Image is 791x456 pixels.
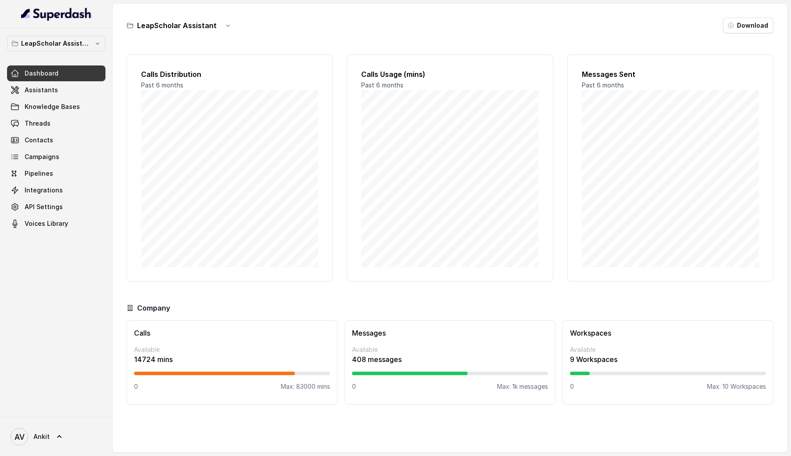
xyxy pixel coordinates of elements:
span: Contacts [25,136,53,145]
p: 0 [570,382,574,391]
span: Threads [25,119,51,128]
h3: Messages [352,328,548,338]
span: Integrations [25,186,63,195]
span: Assistants [25,86,58,94]
p: 0 [134,382,138,391]
span: Past 6 months [141,81,183,89]
h3: Company [137,303,170,313]
a: Pipelines [7,166,105,181]
text: AV [15,432,25,442]
p: 408 messages [352,354,548,365]
span: Campaigns [25,152,59,161]
p: LeapScholar Assistant [21,38,91,49]
a: Integrations [7,182,105,198]
span: Ankit [33,432,50,441]
a: API Settings [7,199,105,215]
a: Knowledge Bases [7,99,105,115]
h3: LeapScholar Assistant [137,20,217,31]
button: Download [723,18,773,33]
h3: Calls [134,328,330,338]
h3: Workspaces [570,328,766,338]
span: API Settings [25,203,63,211]
button: LeapScholar Assistant [7,36,105,51]
p: 9 Workspaces [570,354,766,365]
span: Pipelines [25,169,53,178]
a: Dashboard [7,65,105,81]
p: Available [570,345,766,354]
span: Knowledge Bases [25,102,80,111]
a: Voices Library [7,216,105,232]
img: light.svg [21,7,92,21]
a: Ankit [7,424,105,449]
h2: Messages Sent [582,69,759,80]
h2: Calls Distribution [141,69,318,80]
a: Assistants [7,82,105,98]
span: Past 6 months [361,81,403,89]
span: Voices Library [25,219,68,228]
span: Dashboard [25,69,58,78]
p: Available [352,345,548,354]
span: Past 6 months [582,81,624,89]
a: Contacts [7,132,105,148]
p: 14724 mins [134,354,330,365]
a: Threads [7,116,105,131]
p: Max: 83000 mins [281,382,330,391]
h2: Calls Usage (mins) [361,69,538,80]
p: Max: 1k messages [497,382,548,391]
a: Campaigns [7,149,105,165]
p: 0 [352,382,356,391]
p: Available [134,345,330,354]
p: Max: 10 Workspaces [707,382,766,391]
